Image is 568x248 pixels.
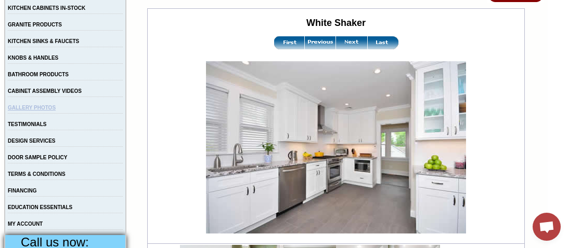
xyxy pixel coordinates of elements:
a: GRANITE PRODUCTS [8,22,62,27]
a: MY ACCOUNT [8,221,43,227]
a: Open chat [533,213,561,241]
a: FINANCING [8,188,37,194]
a: GALLERY PHOTOS [8,105,56,111]
a: CABINET ASSEMBLY VIDEOS [8,88,82,94]
a: TERMS & CONDITIONS [8,171,66,177]
h2: White Shaker [149,18,523,29]
a: BATHROOM PRODUCTS [8,72,69,77]
a: EDUCATION ESSENTIALS [8,204,72,210]
a: TESTIMONIALS [8,121,46,127]
a: KNOBS & HANDLES [8,55,58,61]
a: DESIGN SERVICES [8,138,56,144]
a: KITCHEN SINKS & FAUCETS [8,38,79,44]
a: DOOR SAMPLE POLICY [8,155,67,160]
a: KITCHEN CABINETS IN-STOCK [8,5,85,11]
